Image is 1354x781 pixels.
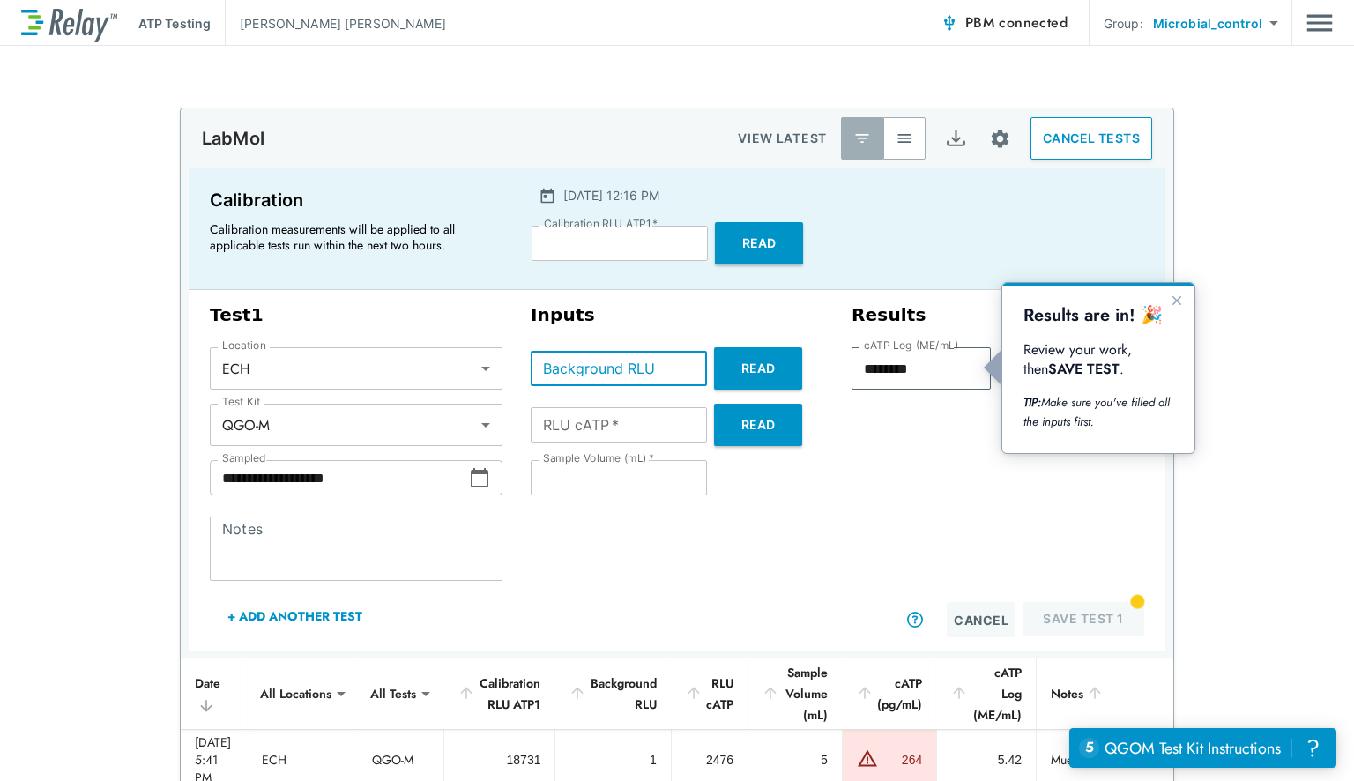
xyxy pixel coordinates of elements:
label: Sample Volume (mL) [543,452,654,465]
div: 5 [763,751,828,769]
div: QGO-M [210,407,502,443]
input: Choose date, selected date is Sep 26, 2025 [210,460,469,495]
div: All Tests [358,676,428,711]
button: PBM connected [934,5,1075,41]
img: Latest [853,130,871,147]
label: Calibration RLU ATP1 [544,218,658,230]
img: Connected Icon [941,14,958,32]
div: All Locations [248,676,344,711]
div: cATP (pg/mL) [856,673,923,715]
p: [DATE] 12:16 PM [563,186,659,205]
div: RLU cATP [685,673,733,715]
p: [PERSON_NAME] [PERSON_NAME] [240,14,446,33]
button: Export [934,117,977,160]
button: Main menu [1306,6,1333,40]
img: Export Icon [945,128,967,150]
button: + Add Another Test [210,595,380,637]
div: 2476 [686,751,733,769]
img: View All [896,130,913,147]
iframe: Resource center [1069,728,1336,768]
p: Calibration measurements will be applied to all applicable tests run within the next two hours. [210,221,492,253]
p: VIEW LATEST [738,128,827,149]
h3: Test 1 [210,304,502,326]
p: ATP Testing [138,14,211,33]
div: Calibration RLU ATP1 [458,673,541,715]
button: Read [715,222,803,264]
img: Calender Icon [539,187,556,205]
div: 18731 [458,751,541,769]
img: Drawer Icon [1306,6,1333,40]
label: Test Kit [222,396,261,408]
div: ECH [210,351,502,386]
img: LuminUltra Relay [21,4,117,42]
div: Notes [1051,683,1120,704]
img: Warning [857,748,878,769]
p: Group: [1104,14,1143,33]
label: Location [222,339,266,352]
label: cATP Log (ME/mL) [864,339,958,352]
iframe: tooltip [1002,283,1194,453]
div: 1 [569,751,656,769]
div: cATP Log (ME/mL) [950,662,1022,725]
h3: Results [852,304,926,326]
button: CANCEL TESTS [1030,117,1152,160]
button: Read [714,347,802,390]
div: 264 [882,751,923,769]
div: 5.42 [951,751,1022,769]
button: Read [714,404,802,446]
h3: Inputs [531,304,823,326]
span: connected [999,12,1068,33]
th: Date [181,658,248,730]
label: Sampled [222,452,266,465]
p: Calibration [210,186,500,214]
p: LabMol [202,128,264,149]
div: Background RLU [569,673,656,715]
button: Site setup [977,115,1023,162]
button: Cancel [947,602,1015,637]
span: PBM [965,11,1068,35]
div: Sample Volume (mL) [762,662,828,725]
img: Settings Icon [989,128,1011,150]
